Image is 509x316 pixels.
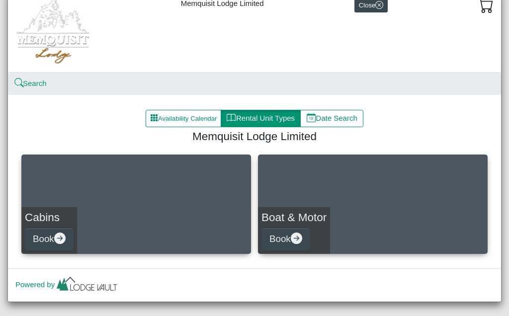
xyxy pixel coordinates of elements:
svg: search [15,79,23,87]
svg: arrow right circle fill [54,233,66,244]
a: Powered by [15,280,119,289]
h4: Memquisit Lodge Limited [25,130,484,143]
svg: x circle [375,1,383,9]
button: bookRental Unit Types [221,110,301,128]
a: searchSearch [15,79,47,87]
button: calendar dateDate Search [300,110,363,128]
svg: book [227,113,236,123]
h4: Boat & Motor [261,211,327,224]
button: grid3x3 gap fillAvailability Calendar [146,110,221,128]
svg: calendar date [307,113,316,123]
button: Bookarrow right circle fill [25,228,74,250]
img: lv-small.ca335149.png [55,274,119,296]
svg: grid3x3 gap fill [150,114,158,122]
h4: Cabins [25,211,74,224]
svg: arrow right circle fill [291,233,302,244]
button: Bookarrow right circle fill [261,228,310,250]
